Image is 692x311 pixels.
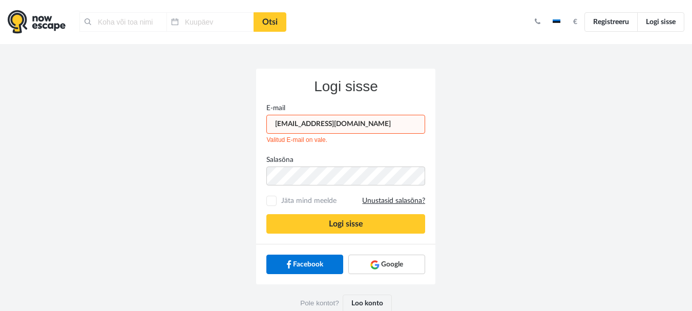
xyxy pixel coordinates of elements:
[348,255,425,274] a: Google
[568,17,582,27] button: €
[166,12,254,32] input: Kuupäev
[573,18,577,26] strong: €
[259,155,433,165] label: Salasõna
[268,198,275,204] input: Jäta mind meeldeUnustasid salasõna?
[266,214,425,234] button: Logi sisse
[266,255,343,274] a: Facebook
[279,196,425,206] span: Jäta mind meelde
[254,12,286,32] a: Otsi
[293,259,323,269] span: Facebook
[637,12,684,32] a: Logi sisse
[584,12,638,32] a: Registreeru
[79,12,166,32] input: Koha või toa nimi
[362,196,425,206] a: Unustasid salasõna?
[266,79,425,95] h3: Logi sisse
[553,19,560,25] img: et.jpg
[8,10,66,34] img: logo
[266,136,425,144] li: Valitud E-mail on vale.
[381,259,403,269] span: Google
[259,103,433,113] label: E-mail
